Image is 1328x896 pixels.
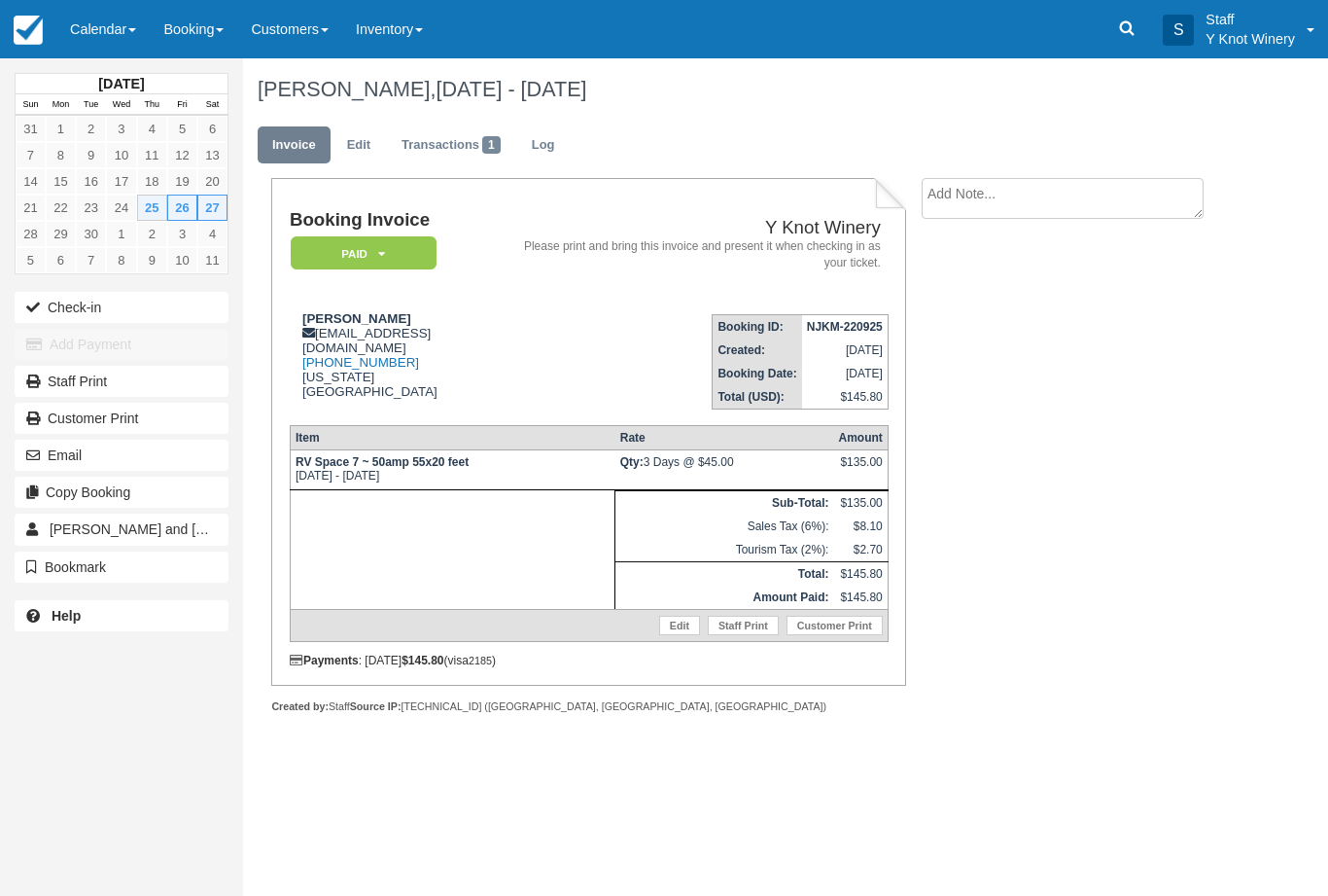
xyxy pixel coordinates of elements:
td: $2.70 [833,538,888,562]
th: Amount Paid: [615,586,834,610]
td: $135.00 [833,491,888,516]
a: 21 [16,195,46,221]
a: 24 [106,195,136,221]
h2: Y Knot Winery [524,218,881,238]
a: Staff Print [15,366,228,397]
th: Sub-Total: [615,491,834,516]
a: 7 [16,142,46,168]
th: Wed [106,94,136,116]
a: 15 [46,168,76,195]
th: Fri [167,94,197,116]
th: Tue [76,94,106,116]
th: Total (USD): [713,385,802,410]
a: 26 [167,195,197,221]
th: Rate [615,426,834,450]
a: 13 [197,142,227,168]
td: [DATE] [802,362,889,385]
th: Amount [833,426,888,450]
strong: [DATE] [98,76,144,91]
a: 12 [167,142,197,168]
a: 9 [76,142,106,168]
th: Thu [137,94,167,116]
button: Bookmark [15,552,228,583]
a: 6 [46,247,76,273]
a: 4 [137,116,167,142]
a: [PERSON_NAME] and [PERSON_NAME] [15,514,228,545]
strong: Payments [290,654,359,667]
em: Paid [291,236,437,270]
a: 10 [106,142,136,168]
a: 29 [46,221,76,247]
a: 5 [16,247,46,273]
td: $8.10 [833,515,888,538]
a: Paid [290,235,430,271]
small: 2185 [469,655,492,666]
a: Transactions1 [387,126,515,164]
a: 16 [76,168,106,195]
a: 1 [106,221,136,247]
strong: Created by: [271,700,329,712]
h1: Booking Invoice [290,210,516,231]
strong: NJKM-220925 [807,320,883,334]
a: Edit [332,126,385,164]
a: Staff Print [708,616,779,635]
th: Sun [16,94,46,116]
a: 8 [46,142,76,168]
div: S [1163,15,1194,46]
a: Customer Print [786,616,883,635]
span: [PERSON_NAME] and [PERSON_NAME] [50,521,303,537]
a: 10 [167,247,197,273]
strong: RV Space 7 ~ 50amp 55x20 feet [296,455,469,469]
a: 31 [16,116,46,142]
address: Please print and bring this invoice and present it when checking in as your ticket. [524,238,881,271]
a: 4 [197,221,227,247]
th: Item [290,426,614,450]
a: Customer Print [15,403,228,434]
a: 8 [106,247,136,273]
td: Sales Tax (6%): [615,515,834,538]
a: 25 [137,195,167,221]
a: 6 [197,116,227,142]
a: Help [15,600,228,631]
span: 1 [482,136,501,154]
b: Help [52,608,81,624]
td: [DATE] - [DATE] [290,450,614,490]
div: $135.00 [838,455,882,484]
td: $145.80 [802,385,889,410]
a: 11 [197,247,227,273]
a: 5 [167,116,197,142]
strong: Source IP: [350,700,402,712]
td: $145.80 [833,562,888,587]
a: Log [517,126,570,164]
a: 28 [16,221,46,247]
h1: [PERSON_NAME], [258,78,1225,101]
div: : [DATE] (visa ) [290,654,889,667]
a: Invoice [258,126,331,164]
button: Check-in [15,292,228,323]
div: Staff [TECHNICAL_ID] ([GEOGRAPHIC_DATA], [GEOGRAPHIC_DATA], [GEOGRAPHIC_DATA]) [271,699,906,714]
a: [PHONE_NUMBER] [302,355,419,370]
a: 1 [46,116,76,142]
a: 23 [76,195,106,221]
th: Mon [46,94,76,116]
td: Tourism Tax (2%): [615,538,834,562]
strong: Qty [620,455,644,469]
button: Email [15,440,228,471]
th: Created: [713,339,802,362]
button: Add Payment [15,329,228,360]
th: Booking ID: [713,315,802,340]
a: 20 [197,168,227,195]
strong: $145.80 [402,654,443,667]
a: 30 [76,221,106,247]
a: Edit [659,616,700,635]
th: Total: [615,562,834,587]
button: Copy Booking [15,477,228,508]
a: 3 [167,221,197,247]
th: Sat [197,94,227,116]
a: 2 [137,221,167,247]
th: Booking Date: [713,362,802,385]
td: [DATE] [802,339,889,362]
a: 19 [167,168,197,195]
a: 9 [137,247,167,273]
a: 7 [76,247,106,273]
